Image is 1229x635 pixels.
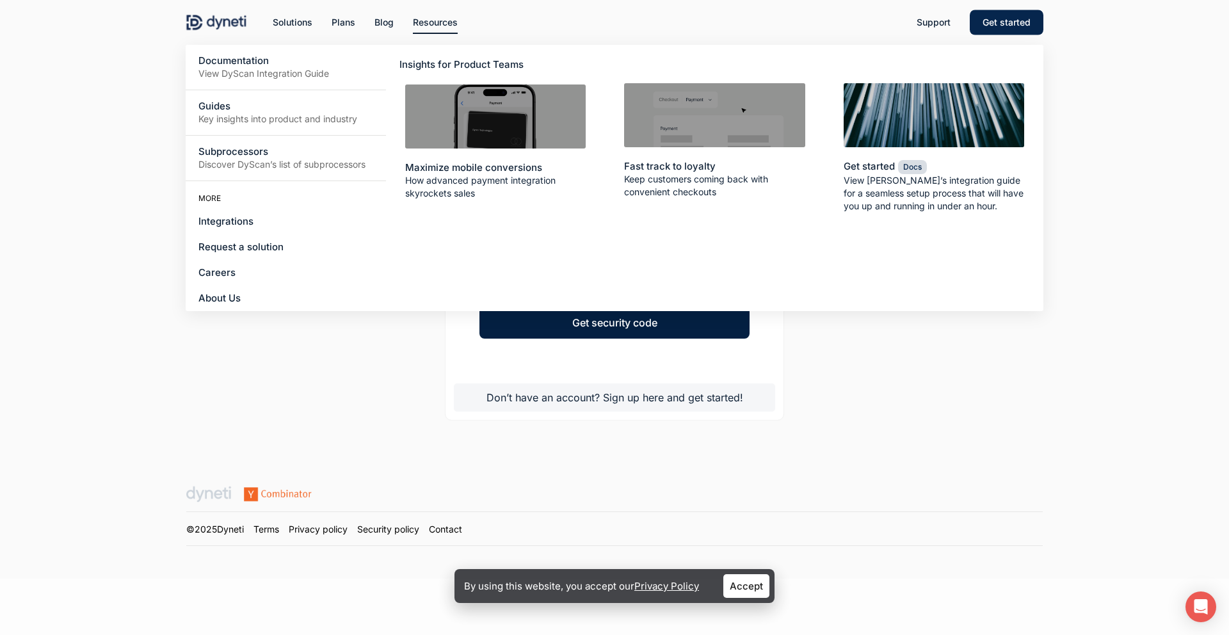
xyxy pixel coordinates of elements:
span: MORE [198,193,221,203]
small: Discover DyScan’s list of subprocessors [198,158,373,171]
span: Keep customers coming back with convenient checkouts [624,173,805,198]
button: Get security code [479,307,750,339]
a: SubprocessorsDiscover DyScan’s list of subprocessors [186,136,386,181]
a: Resources [413,15,458,29]
a: MORE [186,188,386,209]
a: Accept [723,574,769,598]
span: Fast track to loyalty [624,160,716,172]
span: Integrations [198,215,253,227]
span: Support [917,17,951,28]
a: GuidesKey insights into product and industry [186,90,386,135]
span: Plans [332,17,355,28]
span: About Us [198,292,241,304]
span: View [PERSON_NAME]’s integration guide for a seamless setup process that will have you up and run... [844,174,1025,213]
a: Contact [429,524,462,535]
a: Blog [374,15,394,29]
span: Guides [198,100,230,112]
small: View DyScan Integration Guide [198,67,373,80]
span: Blog [374,17,394,28]
a: Get startedDocsView [PERSON_NAME]’s integration guide for a seamless setup process that will have... [834,74,1034,222]
span: Docs [898,160,927,174]
a: Terms [253,524,279,535]
span: Insights for Product Teams [399,58,524,70]
span: How advanced payment integration skyrockets sales [405,174,586,200]
img: Dyneti Technologies [186,13,247,32]
a: Maximize mobile conversionsHow advanced payment integration skyrockets sales [396,75,596,209]
a: Solutions [273,15,312,29]
a: Integrations [186,209,386,234]
a: ©2025Dyneti [186,524,244,535]
a: Plans [332,15,355,29]
span: Request a solution [198,241,284,253]
a: About Us [186,285,386,311]
div: Open Intercom Messenger [1185,591,1216,622]
small: Key insights into product and industry [198,113,373,125]
p: By using this website, you accept our [464,577,699,595]
span: Resources [413,17,458,28]
span: Get started [983,17,1031,28]
a: Careers [186,260,386,285]
a: Get started [970,15,1043,29]
span: Documentation [198,54,269,67]
span: Subprocessors [198,145,268,157]
a: Insights for Product Teams [396,54,596,75]
span: Solutions [273,17,312,28]
a: DocumentationView DyScan Integration Guide [186,45,386,90]
span: Maximize mobile conversions [405,161,542,173]
span: Careers [198,266,236,278]
span: 2025 [195,524,217,535]
a: Fast track to loyaltyKeep customers coming back with convenient checkouts [614,74,815,208]
a: Request a solution [186,234,386,260]
span: Get started [844,160,895,172]
a: Privacy Policy [634,580,699,592]
a: Privacy policy [289,524,348,535]
a: Security policy [357,524,419,535]
a: Support [917,15,951,29]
